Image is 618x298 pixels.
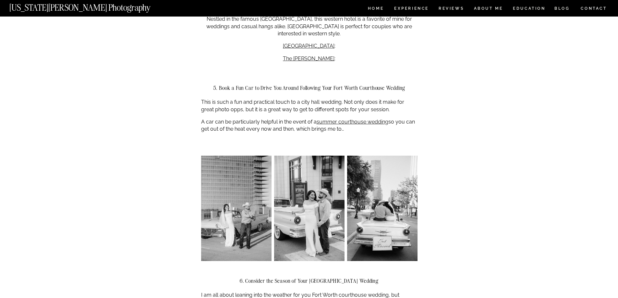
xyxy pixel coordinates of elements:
[474,6,503,12] a: ABOUT ME
[201,55,418,62] p: :
[201,42,418,50] p: :
[283,4,334,10] a: [GEOGRAPHIC_DATA]
[317,119,388,125] a: summer courthouse wedding
[554,6,570,12] a: BLOG
[201,85,418,91] h2: 5. Book a Fun Car to Drive You Around Following Your Fort Worth Courthouse Wedding
[512,6,546,12] a: EDUCATION
[201,3,418,10] p: :
[394,6,428,12] a: Experience
[580,5,607,12] a: CONTACT
[9,3,172,9] a: [US_STATE][PERSON_NAME] Photography
[283,55,334,62] a: The [PERSON_NAME]
[201,16,418,37] p: Nestled in the famous [GEOGRAPHIC_DATA], this western hotel is a favorite of mine for weddings an...
[439,6,463,12] a: REVIEWS
[201,118,418,133] p: A car can be particularly helpful in the event of a so you can get out of the heat every now and ...
[201,99,418,113] p: This is such a fun and practical touch to a city hall wedding. Not only does it make for great ph...
[201,156,272,261] img: fort worth courthouse wedding with dfw vintage cars
[367,6,385,12] a: HOME
[201,278,418,284] h2: 6. Consider the Season of Your [GEOGRAPHIC_DATA] Wedding
[347,156,418,261] img: fort worth courthouse wedding with dfw vintage cars
[283,43,334,49] a: [GEOGRAPHIC_DATA]
[274,156,345,261] img: fort worth courthouse wedding with dfw vintage cars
